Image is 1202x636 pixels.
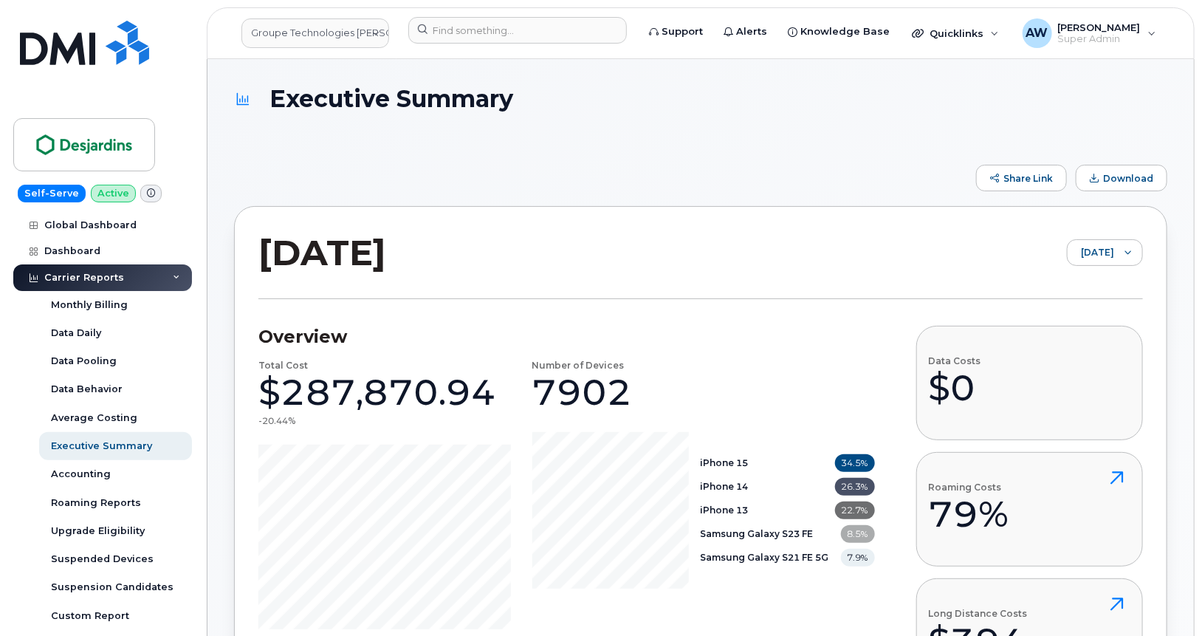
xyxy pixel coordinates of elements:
h4: Number of Devices [532,360,625,370]
div: -20.44% [258,414,295,427]
div: $0 [929,366,981,410]
h4: Total Cost [258,360,308,370]
b: iPhone 13 [701,505,749,516]
h4: Long Distance Costs [929,609,1028,618]
span: 22.7% [835,502,875,519]
span: September 2025 [1068,240,1114,267]
span: Download [1103,173,1153,184]
b: iPhone 14 [701,481,749,492]
h4: Data Costs [929,356,981,366]
div: 79% [929,492,1009,536]
span: Executive Summary [269,86,513,112]
h3: Overview [258,326,875,348]
span: 26.3% [835,478,875,496]
div: 7902 [532,370,633,414]
span: Share Link [1003,173,1053,184]
b: Samsung Galaxy S21 FE 5G [701,552,829,563]
button: Download [1076,165,1167,191]
button: Share Link [976,165,1067,191]
b: iPhone 15 [701,457,749,468]
button: Roaming Costs79% [916,452,1143,567]
span: 7.9% [841,549,875,567]
h4: Roaming Costs [929,482,1009,492]
b: Samsung Galaxy S23 FE [701,528,814,539]
span: 8.5% [841,525,875,543]
h2: [DATE] [258,230,386,275]
span: 34.5% [835,454,875,472]
div: $287,870.94 [258,370,496,414]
